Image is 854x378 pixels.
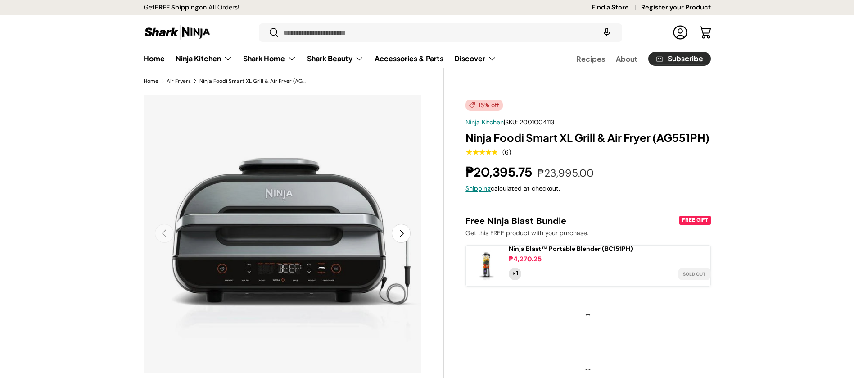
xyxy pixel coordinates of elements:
[465,184,491,192] a: Shipping
[465,118,504,126] a: Ninja Kitchen
[144,78,158,84] a: Home
[144,50,165,67] a: Home
[502,149,511,156] div: (6)
[520,118,554,126] span: 2001004113
[167,78,191,84] a: Air Fryers
[302,50,369,68] summary: Shark Beauty
[170,50,238,68] summary: Ninja Kitchen
[504,118,554,126] span: |
[144,50,497,68] nav: Primary
[592,23,621,42] speech-search-button: Search by voice
[509,245,633,253] span: Ninja Blast™ Portable Blender (BC151PH)
[505,118,518,126] span: SKU:
[680,216,710,224] div: FREE GIFT
[454,50,497,68] a: Discover
[592,3,641,13] a: Find a Store
[465,164,534,181] strong: ₱20,395.75
[144,23,211,41] img: Shark Ninja Philippines
[144,3,239,13] p: Get on All Orders!
[465,184,710,193] div: calculated at checkout.
[375,50,443,67] a: Accessories & Parts
[616,50,637,68] a: About
[465,229,588,237] span: Get this FREE product with your purchase.
[538,166,594,180] s: ₱23,995.00
[509,255,542,264] div: ₱4,270.25
[449,50,502,68] summary: Discover
[576,50,605,68] a: Recipes
[176,50,232,68] a: Ninja Kitchen
[465,215,677,227] div: Free Ninja Blast Bundle
[648,52,711,66] a: Subscribe
[465,148,497,156] div: 5.0 out of 5.0 stars
[509,268,521,280] div: Quantity
[465,131,710,145] h1: Ninja Foodi Smart XL Grill & Air Fryer (AG551PH)
[155,3,199,11] strong: FREE Shipping
[465,100,503,111] span: 15% off
[641,3,711,13] a: Register your Product
[668,55,703,62] span: Subscribe
[199,78,307,84] a: Ninja Foodi Smart XL Grill & Air Fryer (AG551PH)
[307,50,364,68] a: Shark Beauty
[465,148,497,157] span: ★★★★★
[238,50,302,68] summary: Shark Home
[509,245,633,253] a: Ninja Blast™ Portable Blender (BC151PH)
[144,77,444,85] nav: Breadcrumbs
[243,50,296,68] a: Shark Home
[555,50,711,68] nav: Secondary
